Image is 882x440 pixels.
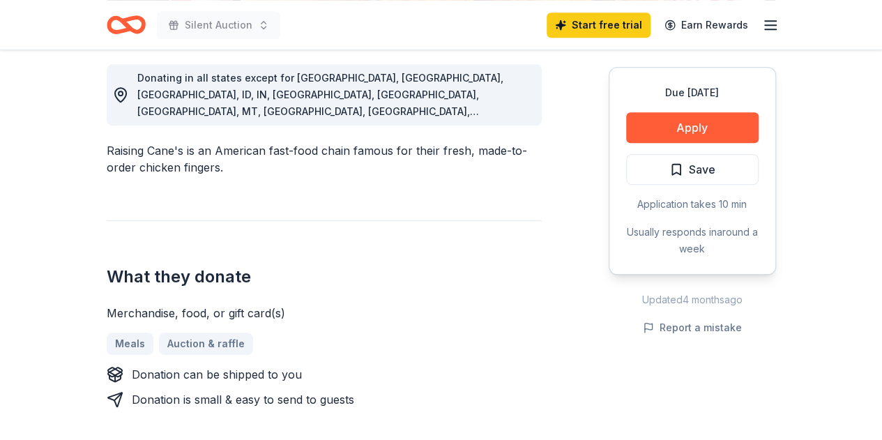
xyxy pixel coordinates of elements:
[132,391,354,408] div: Donation is small & easy to send to guests
[626,196,759,213] div: Application takes 10 min
[137,72,503,184] span: Donating in all states except for [GEOGRAPHIC_DATA], [GEOGRAPHIC_DATA], [GEOGRAPHIC_DATA], ID, IN...
[643,319,742,336] button: Report a mistake
[185,17,252,33] span: Silent Auction
[626,224,759,257] div: Usually responds in around a week
[107,8,146,41] a: Home
[107,333,153,355] a: Meals
[626,84,759,101] div: Due [DATE]
[107,305,542,321] div: Merchandise, food, or gift card(s)
[656,13,756,38] a: Earn Rewards
[626,112,759,143] button: Apply
[626,154,759,185] button: Save
[157,11,280,39] button: Silent Auction
[107,266,542,288] h2: What they donate
[609,291,776,308] div: Updated 4 months ago
[689,160,715,179] span: Save
[159,333,253,355] a: Auction & raffle
[547,13,651,38] a: Start free trial
[107,142,542,176] div: Raising Cane's is an American fast-food chain famous for their fresh, made-to-order chicken fingers.
[132,366,302,383] div: Donation can be shipped to you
